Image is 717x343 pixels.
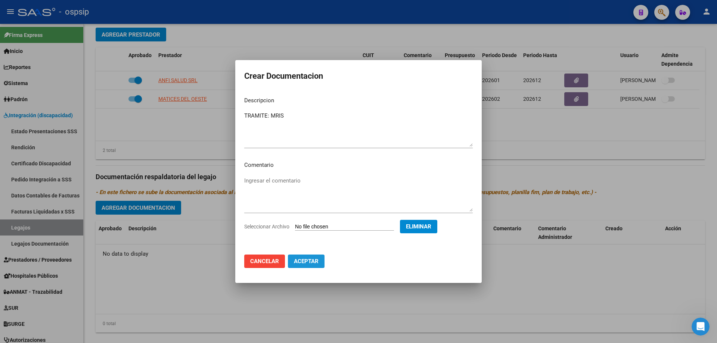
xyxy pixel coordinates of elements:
button: Cancelar [244,255,285,268]
h2: Crear Documentacion [244,69,473,83]
span: Cancelar [250,258,279,265]
span: Aceptar [294,258,319,265]
p: Descripcion [244,96,473,105]
span: Seleccionar Archivo [244,224,289,230]
span: Eliminar [406,223,431,230]
button: Eliminar [400,220,437,233]
iframe: Intercom live chat [692,318,710,336]
p: Comentario [244,161,473,169]
button: Aceptar [288,255,325,268]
